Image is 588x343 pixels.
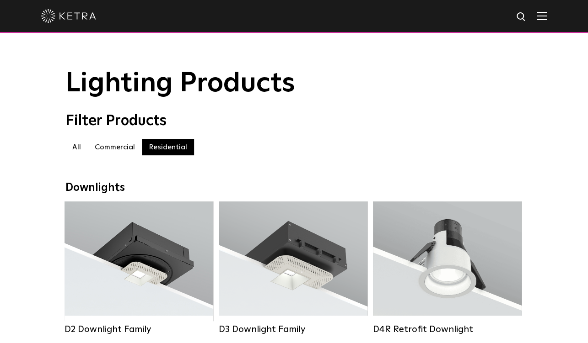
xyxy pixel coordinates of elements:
[65,70,295,97] span: Lighting Products
[219,324,367,335] div: D3 Downlight Family
[142,139,194,155] label: Residential
[65,139,88,155] label: All
[219,201,367,335] a: D3 Downlight Family Lumen Output:700 / 900 / 1100Colors:White / Black / Silver / Bronze / Paintab...
[537,11,547,20] img: Hamburger%20Nav.svg
[65,181,523,195] div: Downlights
[516,11,527,23] img: search icon
[41,9,96,23] img: ketra-logo-2019-white
[65,324,213,335] div: D2 Downlight Family
[373,324,522,335] div: D4R Retrofit Downlight
[373,201,522,335] a: D4R Retrofit Downlight Lumen Output:800Colors:White / BlackBeam Angles:15° / 25° / 40° / 60°Watta...
[65,201,213,335] a: D2 Downlight Family Lumen Output:1200Colors:White / Black / Gloss Black / Silver / Bronze / Silve...
[88,139,142,155] label: Commercial
[65,112,523,130] div: Filter Products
